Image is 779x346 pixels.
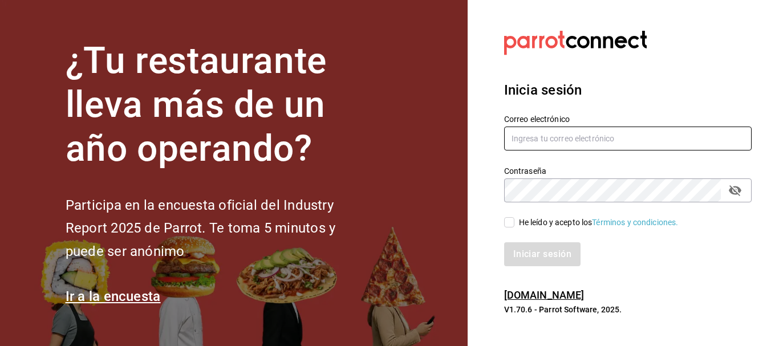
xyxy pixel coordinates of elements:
input: Ingresa tu correo electrónico [504,127,752,150]
label: Correo electrónico [504,115,752,123]
a: Términos y condiciones. [592,218,678,227]
p: V1.70.6 - Parrot Software, 2025. [504,304,752,315]
div: He leído y acepto los [519,217,679,229]
h2: Participa en la encuesta oficial del Industry Report 2025 de Parrot. Te toma 5 minutos y puede se... [66,194,374,263]
h1: ¿Tu restaurante lleva más de un año operando? [66,39,374,170]
a: [DOMAIN_NAME] [504,289,585,301]
button: passwordField [725,181,745,200]
h3: Inicia sesión [504,80,752,100]
a: Ir a la encuesta [66,288,161,304]
label: Contraseña [504,167,752,175]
